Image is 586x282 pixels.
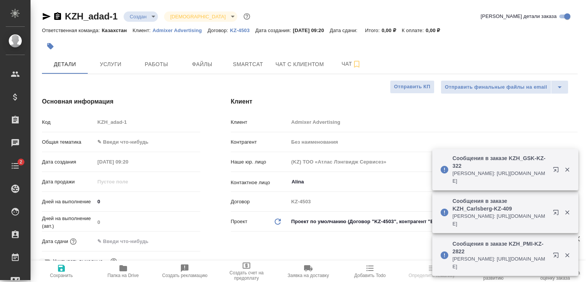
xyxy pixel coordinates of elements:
[231,158,289,166] p: Наше юр. лицо
[15,158,27,166] span: 2
[288,196,578,207] input: Пустое поле
[47,60,83,69] span: Детали
[164,11,237,22] div: Создан
[92,60,129,69] span: Услуги
[452,170,548,185] p: [PERSON_NAME]: [URL][DOMAIN_NAME]
[277,261,339,282] button: Заявка на доставку
[401,261,463,282] button: Определить тематику
[231,198,289,206] p: Договор
[95,176,161,187] input: Пустое поле
[441,80,551,94] button: Отправить финальные файлы на email
[42,238,68,245] p: Дата сдачи
[365,28,382,33] p: Итого:
[231,179,289,186] p: Контактное лицо
[53,258,103,265] span: Учитывать выходные
[441,80,568,94] div: split button
[216,261,277,282] button: Создать счет на предоплату
[95,156,161,167] input: Пустое поле
[548,205,567,223] button: Открыть в новой вкладке
[95,136,200,149] div: ✎ Введи что-нибудь
[95,236,161,247] input: ✎ Введи что-нибудь
[230,60,266,69] span: Smartcat
[288,215,578,228] div: Проект по умолчанию (Договор "KZ-4503", контрагент "Без наименования")
[559,252,575,259] button: Закрыть
[548,162,567,180] button: Открыть в новой вкладке
[95,196,200,207] input: ✎ Введи что-нибудь
[124,11,158,22] div: Создан
[65,11,118,21] a: KZH_adad-1
[168,13,228,20] button: [DEMOGRAPHIC_DATA]
[339,261,401,282] button: Добавить Todo
[481,13,557,20] span: [PERSON_NAME] детали заказа
[231,97,578,106] h4: Клиент
[68,237,78,246] button: Если добавить услуги и заполнить их объемом, то дата рассчитается автоматически
[109,256,119,266] button: Выбери, если сб и вс нужно считать рабочими днями для выполнения заказа.
[452,255,548,271] p: [PERSON_NAME]: [URL][DOMAIN_NAME]
[2,156,29,175] a: 2
[230,27,256,33] a: KZ-4503
[42,118,95,126] p: Код
[138,60,175,69] span: Работы
[231,218,248,225] p: Проект
[53,12,62,21] button: Скопировать ссылку
[42,138,95,146] p: Общая тематика
[231,118,289,126] p: Клиент
[127,13,149,20] button: Создан
[132,28,152,33] p: Клиент:
[42,215,95,230] p: Дней на выполнение (авт.)
[97,138,191,146] div: ✎ Введи что-нибудь
[333,59,370,69] span: Чат
[352,60,361,69] svg: Подписаться
[42,158,95,166] p: Дата создания
[409,273,455,278] span: Определить тематику
[95,117,200,128] input: Пустое поле
[42,12,51,21] button: Скопировать ссылку для ЯМессенджера
[208,28,230,33] p: Договор:
[394,83,430,91] span: Отправить КП
[354,273,386,278] span: Добавить Todo
[330,28,359,33] p: Дата сдачи:
[288,273,329,278] span: Заявка на доставку
[382,28,402,33] p: 0,00 ₽
[220,270,273,281] span: Создать счет на предоплату
[288,156,578,167] input: Пустое поле
[275,60,324,69] span: Чат с клиентом
[452,154,548,170] p: Сообщения в заказе KZH_GSK-KZ-322
[255,28,293,33] p: Дата создания:
[426,28,446,33] p: 0,00 ₽
[154,261,216,282] button: Создать рекламацию
[242,11,252,21] button: Доп статусы указывают на важность/срочность заказа
[184,60,221,69] span: Файлы
[452,240,548,255] p: Сообщения в заказе KZH_PMI-KZ-2822
[548,248,567,266] button: Открыть в новой вкладке
[390,80,435,94] button: Отправить КП
[452,212,548,228] p: [PERSON_NAME]: [URL][DOMAIN_NAME]
[31,261,92,282] button: Сохранить
[42,97,200,106] h4: Основная информация
[559,166,575,173] button: Закрыть
[95,217,200,228] input: Пустое поле
[162,273,208,278] span: Создать рекламацию
[42,38,59,55] button: Добавить тэг
[452,197,548,212] p: Сообщения в заказе KZH_Carlsberg-KZ-409
[559,209,575,216] button: Закрыть
[42,178,95,186] p: Дата продажи
[288,136,578,147] input: Пустое поле
[92,261,154,282] button: Папка на Drive
[42,198,95,206] p: Дней на выполнение
[402,28,426,33] p: К оплате:
[288,117,578,128] input: Пустое поле
[231,138,289,146] p: Контрагент
[153,27,208,33] a: Admixer Advertising
[445,83,547,92] span: Отправить финальные файлы на email
[102,28,133,33] p: Казахстан
[293,28,330,33] p: [DATE] 09:20
[42,28,102,33] p: Ответственная команда:
[50,273,73,278] span: Сохранить
[108,273,139,278] span: Папка на Drive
